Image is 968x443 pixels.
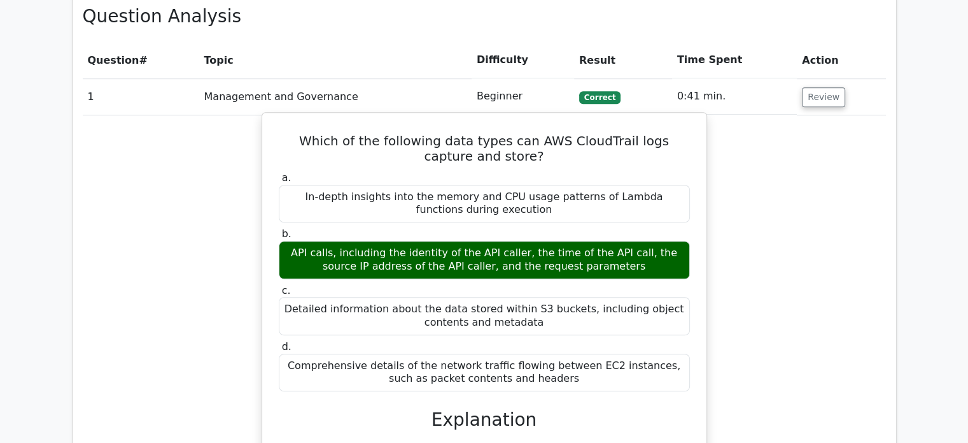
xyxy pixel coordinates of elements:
span: d. [282,340,291,352]
th: Difficulty [472,42,574,78]
th: Result [574,42,672,78]
td: Management and Governance [199,78,471,115]
div: Detailed information about the data stored within S3 buckets, including object contents and metadata [279,297,690,335]
td: 0:41 min. [672,78,797,115]
h3: Question Analysis [83,6,886,27]
th: Topic [199,42,471,78]
h3: Explanation [286,409,682,431]
span: a. [282,171,291,184]
button: Review [802,87,845,107]
div: API calls, including the identity of the API caller, the time of the API call, the source IP addr... [279,241,690,279]
span: c. [282,284,291,296]
td: 1 [83,78,199,115]
div: Comprehensive details of the network traffic flowing between EC2 instances, such as packet conten... [279,354,690,392]
span: b. [282,228,291,240]
th: Time Spent [672,42,797,78]
div: In-depth insights into the memory and CPU usage patterns of Lambda functions during execution [279,185,690,223]
th: Action [797,42,885,78]
h5: Which of the following data types can AWS CloudTrail logs capture and store? [277,133,691,164]
th: # [83,42,199,78]
span: Question [88,54,139,66]
span: Correct [579,91,621,104]
td: Beginner [472,78,574,115]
